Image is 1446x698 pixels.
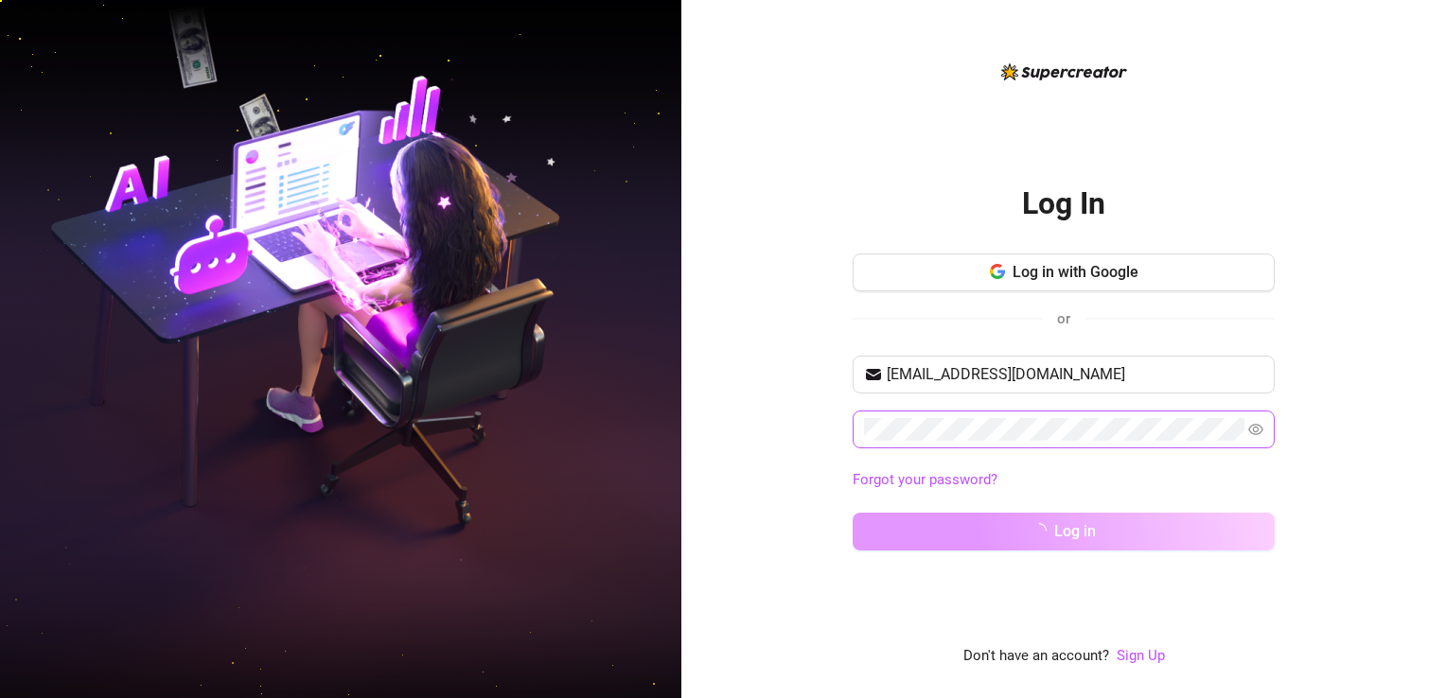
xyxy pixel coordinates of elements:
span: loading [1031,522,1049,540]
span: Log in with Google [1013,263,1138,281]
a: Sign Up [1117,645,1165,668]
input: Your email [887,363,1263,386]
a: Forgot your password? [853,471,997,488]
a: Sign Up [1117,647,1165,664]
span: or [1057,310,1070,327]
a: Forgot your password? [853,469,1275,492]
span: Log in [1054,522,1096,540]
h2: Log In [1022,184,1105,223]
span: eye [1248,422,1263,437]
img: logo-BBDzfeDw.svg [1001,63,1127,80]
span: Don't have an account? [963,645,1109,668]
button: Log in with Google [853,253,1275,291]
button: Log in [853,513,1275,550]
